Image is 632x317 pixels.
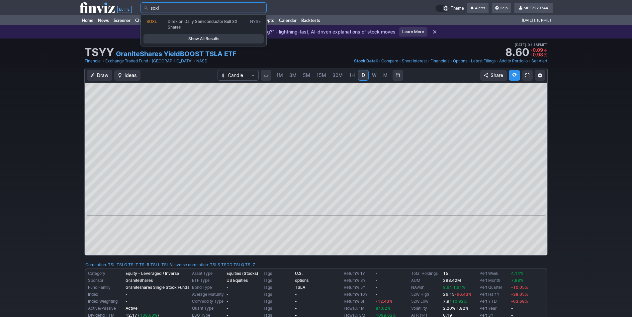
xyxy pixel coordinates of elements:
a: GraniteShares YieldBOOST TSLA ETF [116,49,236,58]
span: [DATE] 1:18 PM ET [522,15,551,25]
span: • [378,58,381,64]
a: Charts [133,15,150,25]
a: Alerts [467,3,489,13]
a: Correlation [85,262,106,267]
td: Flows% 1M [342,305,374,312]
a: 1M [273,70,286,81]
b: 26.15 [443,292,472,297]
button: Interval [261,70,271,81]
small: 2.20% 1.82% [443,306,469,311]
span: • [193,58,196,64]
span: • [399,58,401,64]
a: Financial [85,58,102,64]
a: Short Interest [402,58,427,64]
span: M [383,72,388,78]
b: TSLA [295,285,305,290]
a: U.S. [295,271,303,276]
td: Tags [262,291,294,298]
span: 7.98% [511,278,523,283]
span: Direxion Daily Semiconductor Bull 3X Shares [168,19,237,30]
a: 3M [286,70,300,81]
td: Total Holdings [410,270,442,277]
span: -38.05% [511,292,528,297]
td: Perf Half Y [478,291,510,298]
span: • [496,58,498,64]
a: MFE7220744 [514,3,553,13]
a: Set Alert [531,58,547,64]
a: Crypto [259,15,277,25]
span: 1H [349,72,355,78]
span: [DATE] 01:18PM ET [515,42,547,48]
a: Inverse correlation [173,262,208,267]
td: Return% 5Y [342,284,374,291]
b: - [295,306,297,311]
a: 1H [346,70,358,81]
td: Tags [262,284,294,291]
span: 1.61% [453,285,465,290]
td: Active/Passive [87,305,124,312]
td: Bond Type [191,284,225,291]
b: - [126,292,128,297]
td: Tags [262,298,294,305]
button: Chart Type [218,70,259,81]
b: - [295,299,297,304]
button: Explore new features [509,70,520,81]
b: options [295,278,309,283]
a: Fullscreen [522,70,533,81]
span: -66.43% [455,292,472,297]
a: TSLZ [245,262,255,268]
button: Chart Settings [535,70,545,81]
td: Perf YTD [478,298,510,305]
a: W [369,70,380,81]
span: -12.43% [376,299,393,304]
a: Options [453,58,467,64]
span: • [468,58,470,64]
a: Learn More [399,27,427,37]
b: GraniteShares [126,278,153,283]
b: - [376,278,378,283]
b: - [376,271,378,276]
span: 8.64 [443,285,452,290]
span: Ideas [125,72,137,79]
span: Latest Filings [471,58,496,63]
a: 30M [329,70,346,81]
span: 15M [316,72,326,78]
button: Share [480,70,507,81]
b: 7.91 [443,299,467,304]
a: TSLA [161,262,172,268]
span: • [102,58,105,64]
td: Asset Type [191,270,225,277]
b: Equities (Stocks) [226,271,258,276]
td: AUM [410,277,442,284]
td: ETF Type [191,277,225,284]
span: • [528,58,531,64]
b: Graniteshares Single Stock Funds [126,285,189,290]
span: 4.14% [511,271,523,276]
b: - [376,292,378,297]
span: • [450,58,452,64]
b: 298.42M [443,278,461,283]
input: Search [140,2,267,13]
b: US Equities [226,278,248,283]
b: Equity - Leveraged / Inverse [126,271,179,276]
span: -0.98 [530,52,543,57]
span: 30M [332,72,343,78]
td: Perf Quarter [478,284,510,291]
span: • [149,58,151,64]
a: [GEOGRAPHIC_DATA] [152,58,193,64]
td: Sponsor [87,277,124,284]
td: Tags [262,277,294,284]
b: - [376,285,378,290]
b: - [126,299,128,304]
b: - [226,292,228,297]
a: TSLL [150,262,160,268]
a: 5M [300,70,313,81]
button: Draw [87,70,112,81]
span: Show All Results [146,36,261,42]
span: • [427,58,430,64]
button: Range [393,70,403,81]
span: -63.68% [511,299,528,304]
a: Calendar [277,15,299,25]
td: Return% 3Y [342,277,374,284]
a: TSLQ [233,262,244,268]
